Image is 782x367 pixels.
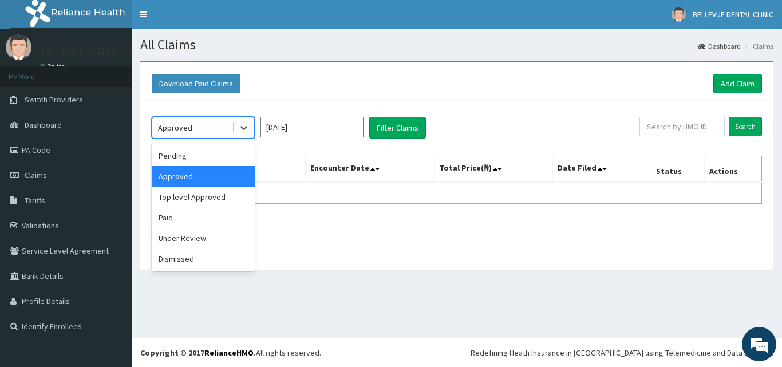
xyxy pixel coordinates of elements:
div: Approved [152,166,255,187]
div: Paid [152,207,255,228]
img: User Image [672,7,686,22]
th: Status [651,156,705,183]
li: Claims [742,41,773,51]
button: Download Paid Claims [152,74,240,93]
th: Actions [704,156,761,183]
span: We're online! [66,111,158,226]
span: Switch Providers [25,94,83,105]
textarea: Type your message and hit 'Enter' [6,245,218,285]
a: Online [40,62,68,70]
div: Redefining Heath Insurance in [GEOGRAPHIC_DATA] using Telemedicine and Data Science! [471,347,773,358]
a: RelianceHMO [204,348,254,358]
p: BELLEVUE DENTAL CLINIC [40,46,153,57]
footer: All rights reserved. [132,338,782,367]
img: d_794563401_company_1708531726252_794563401 [21,57,46,86]
th: Total Price(₦) [434,156,553,183]
h1: All Claims [140,37,773,52]
input: Search [729,117,762,136]
span: Claims [25,170,47,180]
input: Select Month and Year [260,117,364,137]
span: Dashboard [25,120,62,130]
div: Pending [152,145,255,166]
th: Encounter Date [306,156,434,183]
div: Top level Approved [152,187,255,207]
a: Dashboard [698,41,741,51]
span: Tariffs [25,195,45,206]
button: Filter Claims [369,117,426,139]
div: Under Review [152,228,255,248]
th: Date Filed [553,156,651,183]
img: User Image [6,34,31,60]
input: Search by HMO ID [639,117,725,136]
span: BELLEVUE DENTAL CLINIC [693,9,773,19]
div: Approved [158,122,192,133]
strong: Copyright © 2017 . [140,348,256,358]
a: Add Claim [713,74,762,93]
div: Minimize live chat window [188,6,215,33]
div: Dismissed [152,248,255,269]
div: Chat with us now [60,64,192,79]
